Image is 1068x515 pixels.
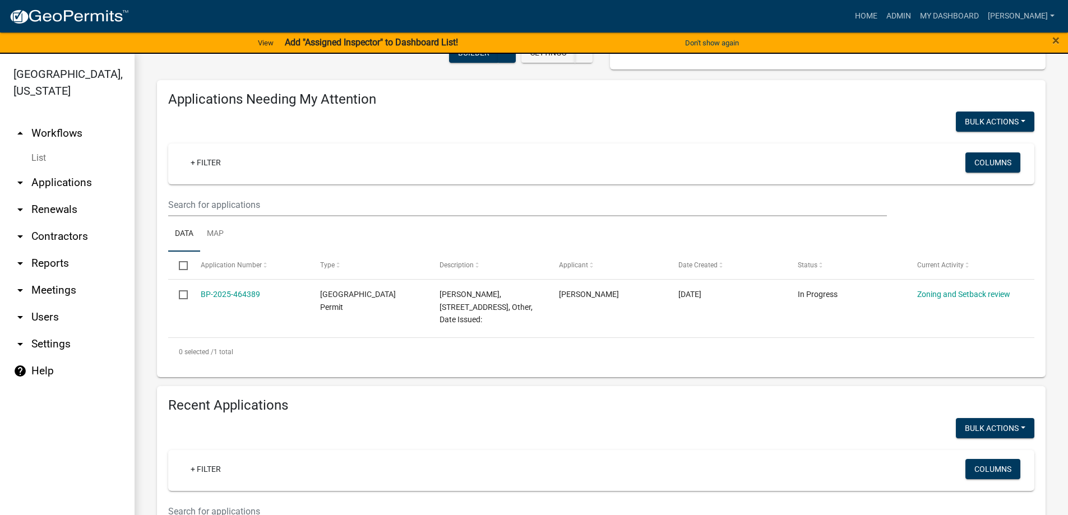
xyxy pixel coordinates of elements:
span: × [1052,33,1060,48]
button: Don't show again [681,34,743,52]
datatable-header-cell: Applicant [548,252,668,279]
span: Status [798,261,817,269]
strong: Add "Assigned Inspector" to Dashboard List! [285,37,458,48]
span: Date Created [678,261,718,269]
a: My Dashboard [916,6,983,27]
h4: Recent Applications [168,397,1034,414]
button: Bulk Actions [956,112,1034,132]
i: arrow_drop_down [13,257,27,270]
span: Isanti County Building Permit [320,290,396,312]
a: Home [850,6,882,27]
a: + Filter [182,152,230,173]
button: Close [1052,34,1060,47]
span: Description [440,261,474,269]
a: Admin [882,6,916,27]
button: Columns [965,459,1020,479]
span: Applicant [559,261,588,269]
datatable-header-cell: Type [309,252,428,279]
h4: Applications Needing My Attention [168,91,1034,108]
datatable-header-cell: Date Created [668,252,787,279]
a: + Filter [182,459,230,479]
i: help [13,364,27,378]
i: arrow_drop_down [13,284,27,297]
datatable-header-cell: Current Activity [907,252,1026,279]
datatable-header-cell: Description [429,252,548,279]
i: arrow_drop_down [13,203,27,216]
button: Columns [965,152,1020,173]
a: Data [168,216,200,252]
div: 1 total [168,338,1034,366]
i: arrow_drop_down [13,310,27,324]
span: Type [320,261,335,269]
a: View [253,34,278,52]
a: Map [200,216,230,252]
button: Settings [521,43,575,63]
i: arrow_drop_up [13,127,27,140]
a: Zoning and Setback review [917,290,1010,299]
input: Search for applications [168,193,887,216]
button: Bulk Actions [956,418,1034,438]
datatable-header-cell: Select [168,252,189,279]
span: 0 selected / [179,348,214,356]
button: Builder [449,43,498,63]
span: Current Activity [917,261,964,269]
i: arrow_drop_down [13,337,27,351]
span: JAMES JENSEN, 3525 253RD AVE NW, Other, Date Issued: [440,290,533,324]
span: Ashley Schultz [559,290,619,299]
a: [PERSON_NAME] [983,6,1059,27]
span: In Progress [798,290,838,299]
i: arrow_drop_down [13,230,27,243]
datatable-header-cell: Application Number [189,252,309,279]
i: arrow_drop_down [13,176,27,189]
datatable-header-cell: Status [787,252,907,279]
span: Application Number [201,261,262,269]
span: 08/15/2025 [678,290,701,299]
a: BP-2025-464389 [201,290,260,299]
